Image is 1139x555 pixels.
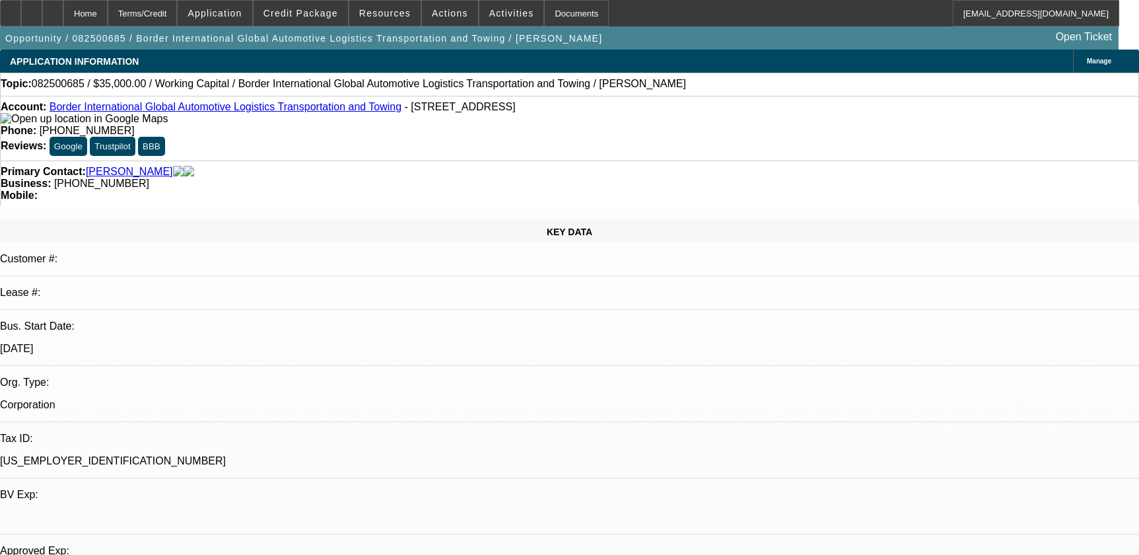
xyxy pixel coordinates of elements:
[1,78,32,90] strong: Topic:
[405,101,516,112] span: - [STREET_ADDRESS]
[90,137,135,156] button: Trustpilot
[1,190,38,201] strong: Mobile:
[1051,26,1117,48] a: Open Ticket
[1,140,46,151] strong: Reviews:
[138,137,165,156] button: BBB
[1,166,86,178] strong: Primary Contact:
[54,178,149,189] span: [PHONE_NUMBER]
[349,1,421,26] button: Resources
[254,1,348,26] button: Credit Package
[86,166,173,178] a: [PERSON_NAME]
[1,113,168,124] a: View Google Maps
[263,8,338,18] span: Credit Package
[489,8,534,18] span: Activities
[10,56,139,67] span: APPLICATION INFORMATION
[1,101,46,112] strong: Account:
[32,78,686,90] span: 082500685 / $35,000.00 / Working Capital / Border International Global Automotive Logistics Trans...
[40,125,135,136] span: [PHONE_NUMBER]
[184,166,194,178] img: linkedin-icon.png
[547,227,592,237] span: KEY DATA
[422,1,478,26] button: Actions
[359,8,411,18] span: Resources
[178,1,252,26] button: Application
[173,166,184,178] img: facebook-icon.png
[1,113,168,125] img: Open up location in Google Maps
[5,33,602,44] span: Opportunity / 082500685 / Border International Global Automotive Logistics Transportation and Tow...
[50,101,401,112] a: Border International Global Automotive Logistics Transportation and Towing
[1,125,36,136] strong: Phone:
[188,8,242,18] span: Application
[1,178,51,189] strong: Business:
[50,137,87,156] button: Google
[479,1,544,26] button: Activities
[1087,57,1111,65] span: Manage
[432,8,468,18] span: Actions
